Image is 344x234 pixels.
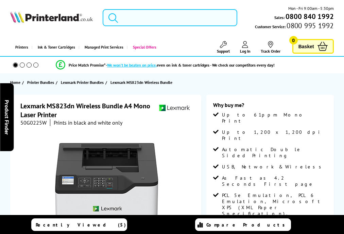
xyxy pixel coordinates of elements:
[240,41,251,54] a: Log In
[240,49,251,54] span: Log In
[217,49,230,54] span: Support
[222,175,327,187] span: As Fast as 4.2 Seconds First page
[159,102,190,114] img: Lexmark
[10,79,20,86] span: Home
[3,100,10,134] span: Product Finder
[20,119,47,126] span: 50G0225W
[206,222,289,228] span: Compare Products
[61,79,105,86] a: Lexmark Printer Bundles
[289,36,298,44] span: 0
[127,39,160,56] a: Special Offers
[255,22,333,30] span: Customer Service:
[222,164,325,170] span: USB, Network & Wireless
[292,39,334,54] a: Basket 0
[27,79,56,86] a: Printer Bundles
[54,119,122,126] i: Prints in black and white only
[213,102,327,112] div: Why buy me?
[32,39,79,56] a: Ink & Toner Cartridges
[31,218,127,231] a: Recently Viewed (5)
[261,41,280,54] a: Track Order
[61,79,104,86] span: Lexmark Printer Bundles
[274,14,285,21] span: Sales:
[222,129,327,141] span: Up to 1,200 x 1,200 dpi Print
[36,222,126,228] span: Recently Viewed (5)
[10,39,32,56] a: Printers
[10,11,92,23] img: Printerland Logo
[10,11,92,24] a: Printerland Logo
[20,102,159,119] h1: Lexmark MS823dn Wireless Bundle A4 Mono Laser Printer
[286,22,333,29] span: 0800 995 1992
[10,79,22,86] a: Home
[69,62,106,68] span: Price Match Promise*
[222,112,327,124] span: Up to 61ppm Mono Print
[195,218,291,231] a: Compare Products
[217,41,230,54] a: Support
[79,39,127,56] a: Managed Print Services
[286,12,334,21] b: 0800 840 1992
[222,146,327,159] span: Automatic Double Sided Printing
[288,5,334,12] span: Mon - Fri 9:00am - 5:30pm
[3,59,327,71] li: modal_Promise
[27,79,54,86] span: Printer Bundles
[110,80,172,85] span: Lexmark MS823dn Wireless Bundle
[298,42,314,51] span: Basket
[107,62,157,68] span: We won’t be beaten on price,
[106,62,275,68] div: - even on ink & toner cartridges - We check our competitors every day!
[285,13,334,20] a: 0800 840 1992
[38,39,75,56] span: Ink & Toner Cartridges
